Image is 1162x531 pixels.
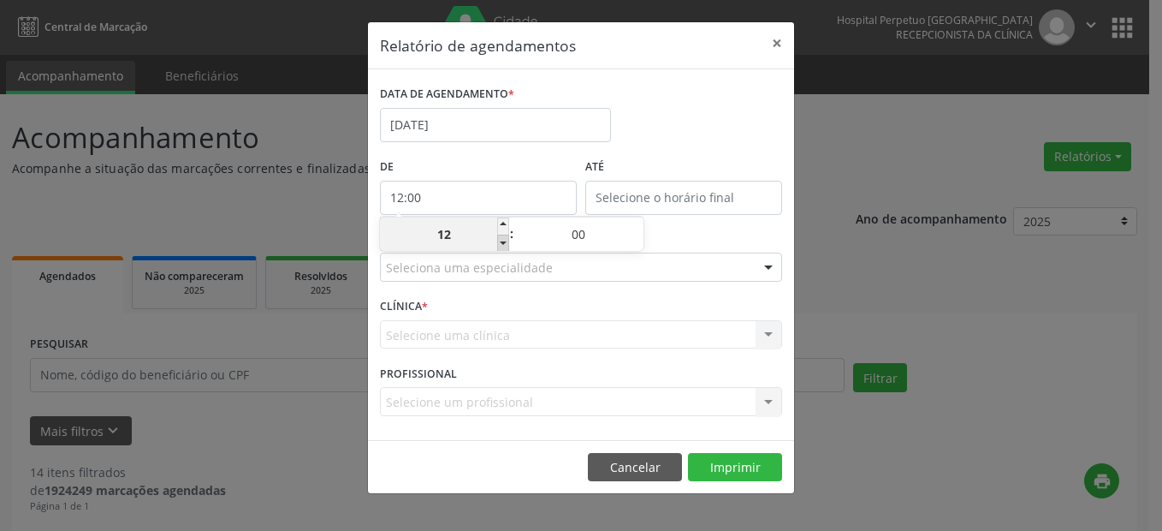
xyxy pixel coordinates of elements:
[380,108,611,142] input: Selecione uma data ou intervalo
[585,181,782,215] input: Selecione o horário final
[514,218,643,252] input: Minute
[380,361,457,387] label: PROFISSIONAL
[380,294,428,320] label: CLÍNICA
[380,181,577,215] input: Selecione o horário inicial
[380,81,514,108] label: DATA DE AGENDAMENTO
[509,217,514,251] span: :
[688,453,782,482] button: Imprimir
[380,218,509,252] input: Hour
[380,34,576,57] h5: Relatório de agendamentos
[760,22,794,64] button: Close
[588,453,682,482] button: Cancelar
[386,259,553,277] span: Seleciona uma especialidade
[380,154,577,181] label: De
[585,154,782,181] label: ATÉ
